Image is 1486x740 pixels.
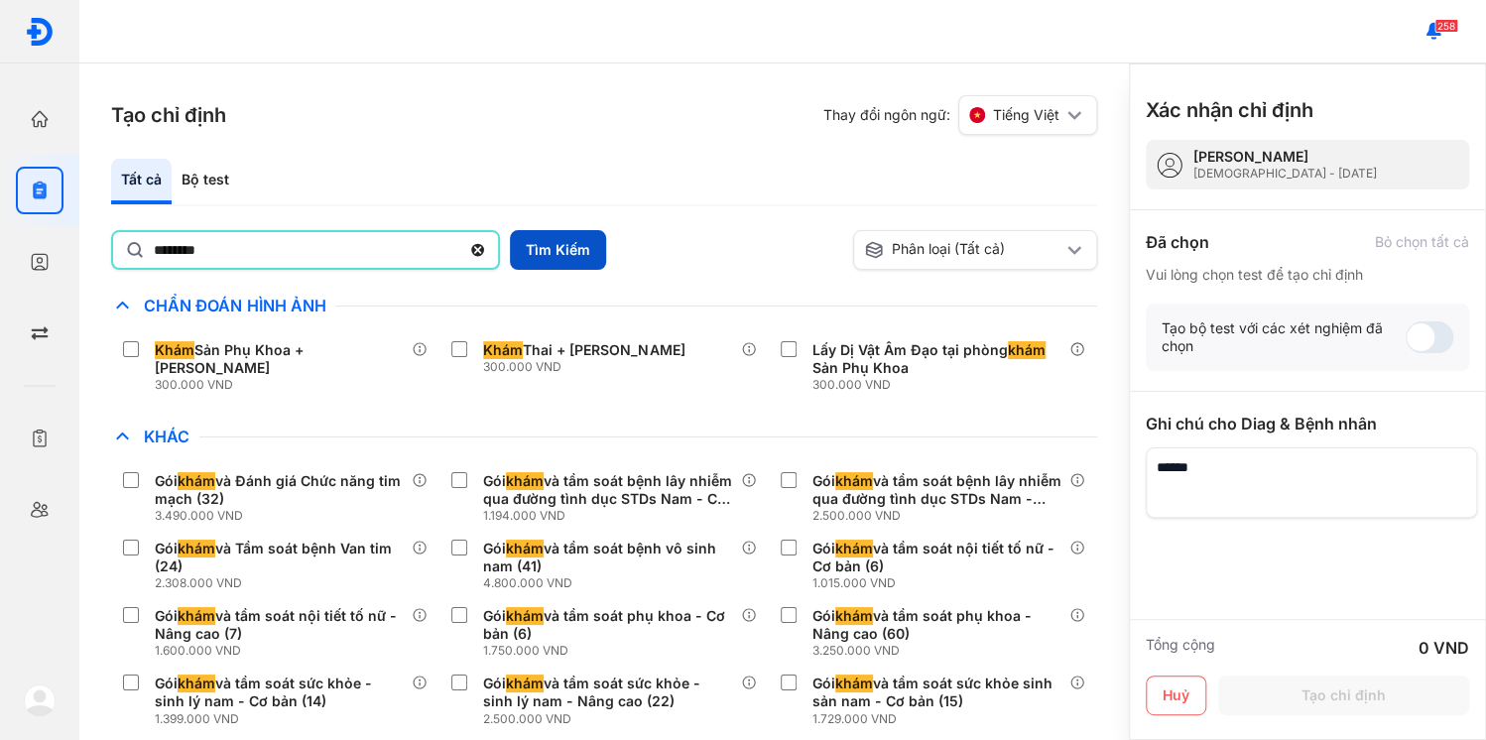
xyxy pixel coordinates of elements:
[111,101,226,129] h3: Tạo chỉ định
[812,472,1061,508] div: Gói và tầm soát bệnh lây nhiễm qua đường tình dục STDs Nam - Nâng cao (25)
[178,472,215,490] span: khám
[155,472,404,508] div: Gói và Đánh giá Chức năng tim mạch (32)
[835,607,873,625] span: khám
[172,159,239,204] div: Bộ test
[506,675,544,692] span: khám
[812,675,1061,710] div: Gói và tầm soát sức khỏe sinh sản nam - Cơ bản (15)
[155,575,412,591] div: 2.308.000 VND
[1193,148,1377,166] div: [PERSON_NAME]
[483,711,740,727] div: 2.500.000 VND
[1218,676,1469,715] button: Tạo chỉ định
[1375,233,1469,251] div: Bỏ chọn tất cả
[483,643,740,659] div: 1.750.000 VND
[835,540,873,557] span: khám
[178,540,215,557] span: khám
[864,240,1063,260] div: Phân loại (Tất cả)
[1193,166,1377,182] div: [DEMOGRAPHIC_DATA] - [DATE]
[155,540,404,575] div: Gói và Tầm soát bệnh Van tim (24)
[111,159,172,204] div: Tất cả
[812,575,1069,591] div: 1.015.000 VND
[134,427,199,446] span: Khác
[25,17,55,47] img: logo
[1146,412,1469,435] div: Ghi chú cho Diag & Bệnh nhân
[1146,230,1209,254] div: Đã chọn
[812,607,1061,643] div: Gói và tầm soát phụ khoa - Nâng cao (60)
[155,711,412,727] div: 1.399.000 VND
[178,607,215,625] span: khám
[155,377,412,393] div: 300.000 VND
[510,230,606,270] button: Tìm Kiếm
[835,472,873,490] span: khám
[812,540,1061,575] div: Gói và tầm soát nội tiết tố nữ - Cơ bản (6)
[823,95,1097,135] div: Thay đổi ngôn ngữ:
[483,472,732,508] div: Gói và tầm soát bệnh lây nhiễm qua đường tình dục STDs Nam - Cơ bản (18)
[155,643,412,659] div: 1.600.000 VND
[483,508,740,524] div: 1.194.000 VND
[155,508,412,524] div: 3.490.000 VND
[1146,96,1313,124] h3: Xác nhận chỉ định
[483,341,523,359] span: Khám
[24,684,56,716] img: logo
[506,607,544,625] span: khám
[506,540,544,557] span: khám
[155,675,404,710] div: Gói và tầm soát sức khỏe - sinh lý nam - Cơ bản (14)
[1162,319,1406,355] div: Tạo bộ test với các xét nghiệm đã chọn
[812,508,1069,524] div: 2.500.000 VND
[993,106,1059,124] span: Tiếng Việt
[155,341,404,377] div: Sản Phụ Khoa + [PERSON_NAME]
[155,341,194,359] span: Khám
[483,575,740,591] div: 4.800.000 VND
[812,341,1061,377] div: Lấy Dị Vật Âm Đạo tại phòng Sản Phụ Khoa
[1434,19,1458,33] span: 258
[155,607,404,643] div: Gói và tầm soát nội tiết tố nữ - Nâng cao (7)
[835,675,873,692] span: khám
[1146,266,1469,284] div: Vui lòng chọn test để tạo chỉ định
[483,341,684,359] div: Thai + [PERSON_NAME]
[483,675,732,710] div: Gói và tầm soát sức khỏe - sinh lý nam - Nâng cao (22)
[178,675,215,692] span: khám
[812,377,1069,393] div: 300.000 VND
[483,607,732,643] div: Gói và tầm soát phụ khoa - Cơ bản (6)
[134,296,335,315] span: Chẩn Đoán Hình Ảnh
[1008,341,1046,359] span: khám
[812,643,1069,659] div: 3.250.000 VND
[506,472,544,490] span: khám
[1146,676,1206,715] button: Huỷ
[483,359,692,375] div: 300.000 VND
[1419,636,1469,660] div: 0 VND
[1146,636,1215,660] div: Tổng cộng
[483,540,732,575] div: Gói và tầm soát bệnh vô sinh nam (41)
[812,711,1069,727] div: 1.729.000 VND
